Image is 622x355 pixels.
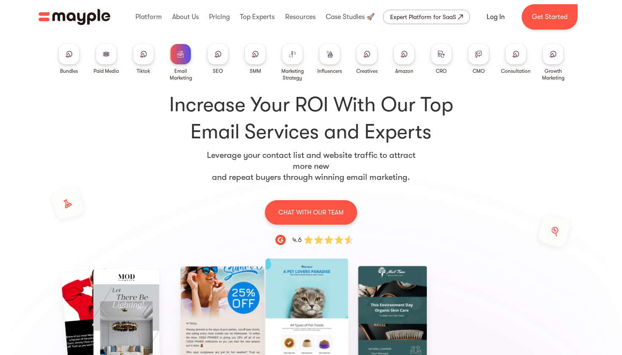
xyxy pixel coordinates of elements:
a: CMO [468,44,489,74]
div: Growth Marketing [538,68,568,81]
a: CRO [431,44,451,74]
a: Expert Platform for SaaS [383,10,470,24]
a: home [39,9,110,25]
h1: Increase Your ROI With Our Top Email Services and Experts [163,91,459,146]
div: 4.6 [292,235,302,245]
div: Bundles [60,68,78,74]
div: SMM [250,68,261,74]
div: Consultation [501,68,531,74]
a: Paid Media [94,44,119,74]
a: Consultation [501,44,531,74]
a: Log In [476,7,515,27]
a: Tiktok [133,44,154,74]
div: CMO [473,68,485,74]
div: Paid Media [94,68,119,74]
div: Top Experts [238,3,277,30]
a: Creatives [356,44,377,74]
div: Amazon [395,68,413,74]
div: CRO [436,68,447,74]
a: CHAT WITH OUR TEAM [265,200,357,225]
div: SEO [213,68,223,74]
a: Email Marketing [165,44,196,81]
a: Growth Marketing [538,44,568,81]
div: Influencers [317,68,342,74]
a: Bundles [59,44,79,74]
div: About Us [170,3,201,30]
a: SMM [245,44,265,74]
div: Pricing [207,3,232,30]
img: Mayple logo [39,9,110,25]
div: Expert Platform for SaaS [390,12,456,22]
p: Leverage your contact list and website traffic to attract more new and repeat buyers through winn... [199,150,423,183]
a: Get Started [522,4,578,30]
div: Platform [133,3,164,30]
a: Amazon [394,44,414,74]
a: Marketing Strategy [277,44,308,81]
div: Tiktok [137,68,150,74]
p: CHAT WITH OUR TEAM [278,207,344,218]
div: Creatives [356,68,377,74]
a: SEO [208,44,228,74]
a: Influencers [317,44,342,74]
div: Marketing Strategy [277,68,308,81]
div: Email Marketing [165,68,196,81]
div: Resources [283,3,318,30]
